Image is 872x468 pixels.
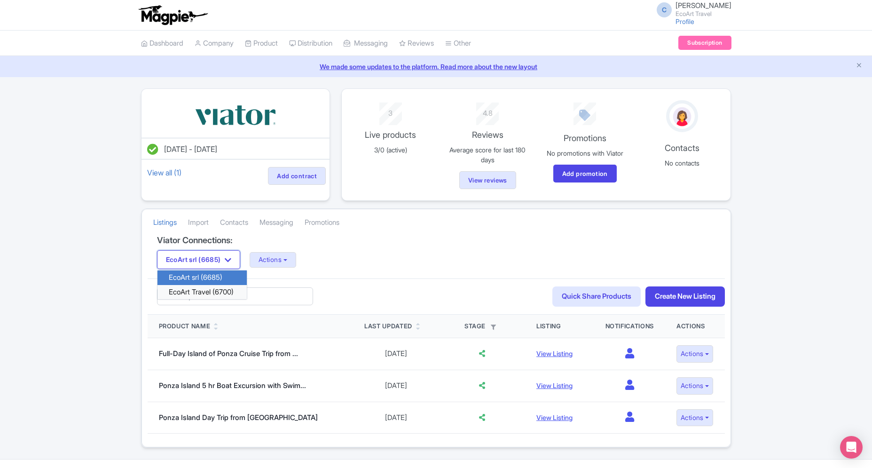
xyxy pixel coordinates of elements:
th: Listing [525,315,594,338]
a: Distribution [289,31,332,56]
a: View Listing [536,381,573,389]
a: C [PERSON_NAME] EcoArt Travel [651,2,731,17]
th: Notifications [594,315,665,338]
i: Filter by stage [491,325,496,330]
a: Dashboard [141,31,183,56]
a: Ponza Island Day Trip from [GEOGRAPHIC_DATA] [159,413,318,422]
div: Product Name [159,322,211,331]
a: View all (1) [145,166,183,179]
a: Profile [676,17,694,25]
a: Messaging [344,31,388,56]
a: Create New Listing [645,286,725,307]
small: EcoArt Travel [676,11,731,17]
a: Company [195,31,234,56]
div: 3 [347,103,433,119]
a: View Listing [536,349,573,357]
a: Contacts [220,210,248,236]
p: Contacts [639,142,725,154]
img: logo-ab69f6fb50320c5b225c76a69d11143b.png [136,5,209,25]
p: Average score for last 180 days [445,145,531,165]
a: EcoArt srl (6685) [157,270,247,285]
div: 4.8 [445,103,531,119]
a: Subscription [678,36,731,50]
button: Close announcement [856,61,863,71]
a: Promotions [305,210,339,236]
div: Stage [450,322,514,331]
a: Product [245,31,278,56]
img: vbqrramwp3xkpi4ekcjz.svg [193,100,278,130]
a: View reviews [459,171,516,189]
a: Add promotion [553,165,617,182]
button: Actions [676,377,714,395]
p: Promotions [542,132,628,144]
a: EcoArt Travel (6700) [157,285,247,300]
span: [DATE] - [DATE] [164,144,217,154]
button: Actions [250,252,296,268]
p: No contacts [639,158,725,168]
a: Full-Day Island of Ponza Cruise Trip from ... [159,349,298,358]
a: View Listing [536,413,573,421]
div: Open Intercom Messenger [840,436,863,459]
td: [DATE] [353,402,439,434]
a: We made some updates to the platform. Read more about the new layout [6,62,866,71]
p: No promotions with Viator [542,148,628,158]
a: Import [188,210,209,236]
p: Reviews [445,128,531,141]
span: C [657,2,672,17]
div: Last Updated [364,322,412,331]
a: Other [445,31,471,56]
a: Messaging [259,210,293,236]
button: Actions [676,345,714,363]
td: [DATE] [353,370,439,402]
p: Live products [347,128,433,141]
th: Actions [665,315,725,338]
button: Actions [676,409,714,427]
button: EcoArt srl (6685) [157,250,241,269]
a: Listings [153,210,177,236]
span: [PERSON_NAME] [676,1,731,10]
img: avatar_key_member-9c1dde93af8b07d7383eb8b5fb890c87.png [671,105,693,128]
a: Reviews [399,31,434,56]
a: Ponza Island 5 hr Boat Excursion with Swim... [159,381,306,390]
a: Add contract [268,167,326,185]
a: Quick Share Products [552,286,641,307]
td: [DATE] [353,338,439,370]
h4: Viator Connections: [157,236,715,245]
p: 3/0 (active) [347,145,433,155]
